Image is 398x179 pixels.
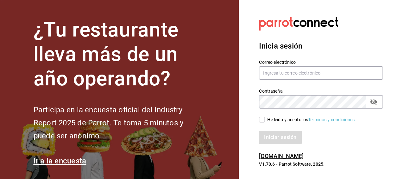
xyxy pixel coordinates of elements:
a: [DOMAIN_NAME] [259,153,304,159]
h3: Inicia sesión [259,40,383,52]
a: Ir a la encuesta [34,156,86,165]
a: Términos y condiciones. [308,117,356,122]
input: Ingresa tu correo electrónico [259,66,383,80]
div: He leído y acepto los [267,116,356,123]
p: V1.70.6 - Parrot Software, 2025. [259,161,383,167]
h1: ¿Tu restaurante lleva más de un año operando? [34,18,205,91]
label: Contraseña [259,89,383,93]
h2: Participa en la encuesta oficial del Industry Report 2025 de Parrot. Te toma 5 minutos y puede se... [34,103,205,142]
label: Correo electrónico [259,60,383,64]
button: passwordField [368,96,379,107]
